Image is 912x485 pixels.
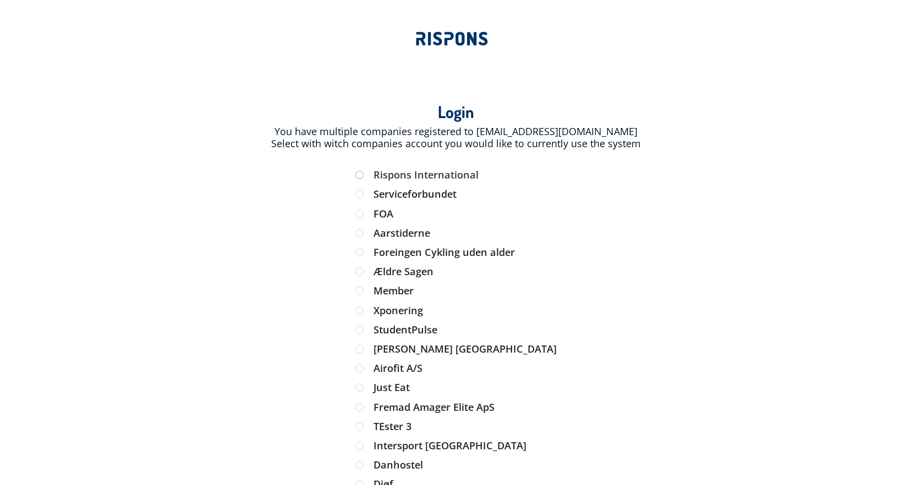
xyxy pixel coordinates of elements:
[355,460,557,470] label: Danhostel
[79,85,833,122] div: Login
[355,325,557,335] label: StudentPulse
[355,403,557,412] label: Fremad Amager Elite ApS
[355,267,557,276] label: Ældre Sagen
[355,306,557,315] label: Xponering
[355,364,557,373] label: Airofit A/S
[355,344,557,354] label: [PERSON_NAME] [GEOGRAPHIC_DATA]
[355,248,557,257] label: Foreingen Cykling uden alder
[355,286,557,296] label: Member
[355,170,557,180] label: Rispons International
[355,228,557,238] label: Aarstiderne
[71,120,841,155] div: You have multiple companies registered to [EMAIL_ADDRESS][DOMAIN_NAME] Select with witch companie...
[355,441,557,450] label: Intersport [GEOGRAPHIC_DATA]
[355,189,557,199] label: Serviceforbundet
[355,383,557,392] label: Just Eat
[355,422,557,431] label: TEster 3
[355,209,557,219] label: FOA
